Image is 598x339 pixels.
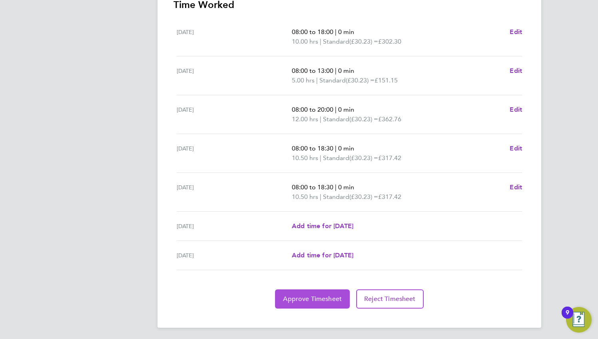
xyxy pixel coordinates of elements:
[283,295,342,303] span: Approve Timesheet
[292,222,353,230] span: Add time for [DATE]
[510,28,522,36] span: Edit
[378,154,401,162] span: £317.42
[292,221,353,231] a: Add time for [DATE]
[292,38,318,45] span: 10.00 hrs
[292,251,353,259] span: Add time for [DATE]
[346,76,375,84] span: (£30.23) =
[323,192,349,202] span: Standard
[510,183,522,191] span: Edit
[292,28,333,36] span: 08:00 to 18:00
[177,251,292,260] div: [DATE]
[378,38,401,45] span: £302.30
[510,106,522,113] span: Edit
[335,144,337,152] span: |
[320,115,321,123] span: |
[335,67,337,74] span: |
[510,105,522,114] a: Edit
[177,183,292,202] div: [DATE]
[319,76,346,85] span: Standard
[349,193,378,201] span: (£30.23) =
[566,307,592,333] button: Open Resource Center, 9 new notifications
[177,144,292,163] div: [DATE]
[335,28,337,36] span: |
[292,144,333,152] span: 08:00 to 18:30
[349,154,378,162] span: (£30.23) =
[510,183,522,192] a: Edit
[292,106,333,113] span: 08:00 to 20:00
[292,115,318,123] span: 12.00 hrs
[510,27,522,37] a: Edit
[510,144,522,153] a: Edit
[292,183,333,191] span: 08:00 to 18:30
[375,76,398,84] span: £151.15
[292,193,318,201] span: 10.50 hrs
[364,295,416,303] span: Reject Timesheet
[566,313,569,323] div: 9
[510,67,522,74] span: Edit
[275,289,350,309] button: Approve Timesheet
[349,115,378,123] span: (£30.23) =
[323,114,349,124] span: Standard
[338,28,354,36] span: 0 min
[323,153,349,163] span: Standard
[335,106,337,113] span: |
[378,115,401,123] span: £362.76
[338,106,354,113] span: 0 min
[177,221,292,231] div: [DATE]
[335,183,337,191] span: |
[292,67,333,74] span: 08:00 to 13:00
[292,76,315,84] span: 5.00 hrs
[378,193,401,201] span: £317.42
[292,154,318,162] span: 10.50 hrs
[338,67,354,74] span: 0 min
[320,38,321,45] span: |
[338,144,354,152] span: 0 min
[316,76,318,84] span: |
[349,38,378,45] span: (£30.23) =
[177,27,292,46] div: [DATE]
[356,289,424,309] button: Reject Timesheet
[510,144,522,152] span: Edit
[177,66,292,85] div: [DATE]
[320,193,321,201] span: |
[510,66,522,76] a: Edit
[292,251,353,260] a: Add time for [DATE]
[320,154,321,162] span: |
[338,183,354,191] span: 0 min
[177,105,292,124] div: [DATE]
[323,37,349,46] span: Standard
